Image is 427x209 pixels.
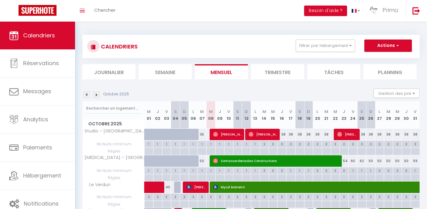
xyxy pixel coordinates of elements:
[396,109,399,115] abbr: M
[366,167,375,173] div: 1
[213,155,341,167] span: Somacoordenadas Constructions
[387,109,390,115] abbr: M
[213,128,243,140] span: [PERSON_NAME]
[23,31,55,39] span: Calendriers
[379,109,380,115] abbr: L
[269,101,278,129] th: 15
[271,109,275,115] abbr: M
[245,109,248,115] abbr: D
[393,129,402,140] div: 38
[358,101,366,129] th: 25
[375,155,384,167] div: 50
[189,141,198,147] div: 1
[23,115,48,123] span: Analytics
[99,40,138,53] h3: CALENDRIERS
[251,101,260,129] th: 13
[83,167,144,174] span: Nb Nuits minimum
[358,141,366,147] div: 2
[216,167,224,173] div: 1
[402,101,411,129] th: 30
[198,155,207,167] div: 50
[369,6,379,15] img: ...
[340,194,349,199] div: 2
[343,109,345,115] abbr: J
[278,194,286,199] div: 2
[233,141,242,147] div: 1
[23,59,59,67] span: Réservations
[249,128,278,140] span: [PERSON_NAME]
[313,194,322,199] div: 2
[153,167,162,173] div: 1
[349,155,358,167] div: 60
[313,141,322,147] div: 2
[411,155,420,167] div: 59
[180,194,189,199] div: 2
[162,101,171,129] th: 03
[411,167,420,173] div: 1
[144,194,153,199] div: 2
[153,141,162,147] div: 1
[24,200,59,207] span: Notifications
[287,141,295,147] div: 2
[254,109,256,115] abbr: L
[358,129,366,140] div: 38
[331,194,340,199] div: 2
[349,101,358,129] th: 24
[366,101,375,129] th: 26
[216,194,224,199] div: 2
[411,101,420,129] th: 31
[352,109,354,115] abbr: V
[84,129,145,133] span: Studio – [GEOGRAPHIC_DATA]
[83,148,144,155] span: Règles
[189,101,198,129] th: 06
[83,194,144,200] span: Nb Nuits minimum
[384,129,393,140] div: 38
[171,141,180,147] div: 1
[340,101,349,129] th: 23
[103,91,129,97] p: Octobre 2025
[278,141,286,147] div: 2
[340,167,349,173] div: 2
[295,101,304,129] th: 18
[402,155,411,167] div: 50
[281,109,283,115] abbr: J
[209,109,213,115] abbr: M
[83,141,144,148] span: Nb Nuits minimum
[219,109,221,115] abbr: J
[405,109,408,115] abbr: J
[295,194,304,199] div: 2
[227,109,230,115] abbr: V
[369,109,372,115] abbr: D
[251,64,304,79] li: Trimestre
[153,101,162,129] th: 02
[242,141,251,147] div: 1
[304,141,313,147] div: 2
[322,129,331,140] div: 38
[233,194,242,199] div: 2
[333,109,337,115] abbr: M
[393,194,402,199] div: 2
[171,194,180,199] div: 2
[364,40,412,52] button: Actions
[183,109,186,115] abbr: D
[233,167,242,173] div: 1
[331,141,340,147] div: 2
[174,109,177,115] abbr: S
[278,129,287,140] div: 38
[316,109,318,115] abbr: L
[82,64,136,79] li: Journalier
[412,7,420,15] img: logout
[198,167,207,173] div: 1
[304,6,347,16] button: Besoin d'aide ?
[366,129,375,140] div: 38
[165,109,168,115] abbr: V
[260,141,269,147] div: 2
[162,167,171,173] div: 1
[331,167,340,173] div: 2
[402,141,411,147] div: 2
[296,40,355,52] button: Filtrer par hébergement
[84,182,112,188] span: Le Verdun
[251,194,260,199] div: 2
[384,167,393,173] div: 2
[83,119,144,128] span: Octobre 2025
